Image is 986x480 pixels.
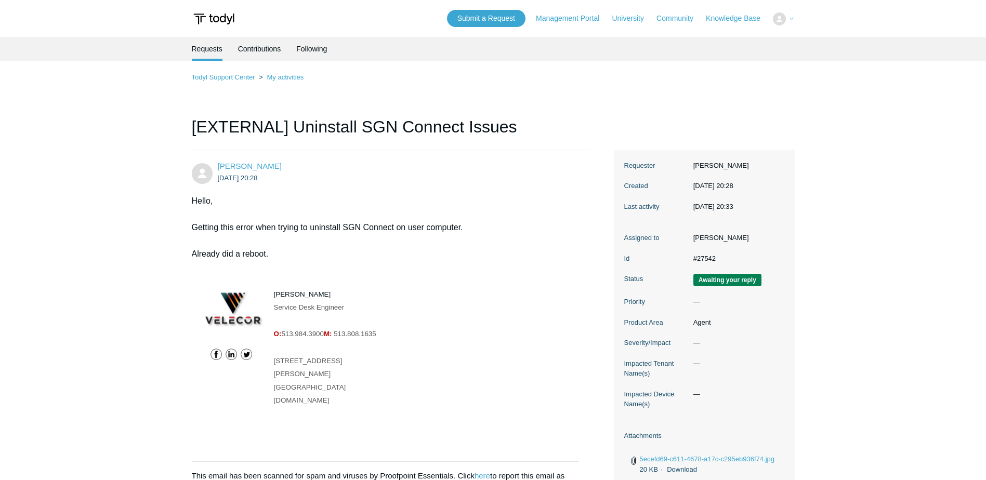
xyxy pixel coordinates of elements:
p: Hello, [192,194,580,208]
a: Todyl Support Center [192,73,255,81]
span: 513.808.1635 [334,330,376,338]
a: A black background with a black square Description automatically generated [211,353,222,362]
a: 5ecefd69-c611-4678-a17c-c295eb936f74.jpg [640,455,774,463]
dd: #27542 [688,254,784,264]
a: Contributions [238,37,281,61]
dt: Last activity [624,202,688,212]
a: Knowledge Base [706,13,771,24]
img: A black background with a black square Description automatically generated [241,349,252,360]
time: 2025-08-19T20:33:50+00:00 [693,203,733,210]
dt: Priority [624,297,688,307]
dt: Created [624,181,688,191]
span: [GEOGRAPHIC_DATA] [274,383,346,391]
dt: Status [624,274,688,284]
dd: — [688,389,784,399]
a: Following [296,37,327,61]
dt: Impacted Device Name(s) [624,389,688,409]
a: [PERSON_NAME] [218,162,282,170]
dt: Attachments [624,431,784,441]
dt: Id [624,254,688,264]
span: 513.984.3900 [281,330,324,338]
span: 20 KB [640,465,665,473]
dd: [PERSON_NAME] [688,233,784,243]
a: Management Portal [536,13,610,24]
dd: — [688,297,784,307]
span: [STREET_ADDRESS][PERSON_NAME] [274,357,343,378]
span: M: [324,330,332,338]
a: My activities [267,73,304,81]
a: A black background with a black square Description automatically generated [241,353,252,362]
img: Todyl Support Center Help Center home page [192,9,236,29]
span: We are waiting for you to respond [693,274,761,286]
time: 2025-08-19T20:28:43Z [218,174,258,182]
a: A black background with a black square Description automatically generated [226,353,237,362]
dd: [PERSON_NAME] [688,161,784,171]
dt: Severity/Impact [624,338,688,348]
span: Service Desk Engineer [274,303,345,311]
dd: — [688,338,784,348]
span: [PERSON_NAME] [274,290,331,298]
a: [DOMAIN_NAME] [274,396,330,404]
a: here [475,471,490,480]
img: A black background with a black square Description automatically generated [226,349,237,360]
dd: — [688,358,784,369]
a: University [612,13,654,24]
time: 2025-08-19T20:28:43+00:00 [693,182,733,190]
dd: Agent [688,317,784,328]
li: Todyl Support Center [192,73,257,81]
img: A logo with a black background Description automatically generated [200,287,262,331]
span: Eric Morsch [218,162,282,170]
a: Community [656,13,704,24]
dt: Impacted Tenant Name(s) [624,358,688,379]
p: Getting this error when trying to uninstall SGN Connect on user computer. [192,221,580,234]
dt: Product Area [624,317,688,328]
h1: [EXTERNAL] Uninstall SGN Connect Issues [192,114,590,150]
a: Download [667,465,697,473]
li: Requests [192,37,222,61]
span: O: [274,330,282,338]
li: My activities [257,73,304,81]
dt: Requester [624,161,688,171]
a: Submit a Request [447,10,525,27]
dt: Assigned to [624,233,688,243]
p: Already did a reboot. [192,247,580,261]
img: A black background with a black square Description automatically generated [211,349,222,360]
